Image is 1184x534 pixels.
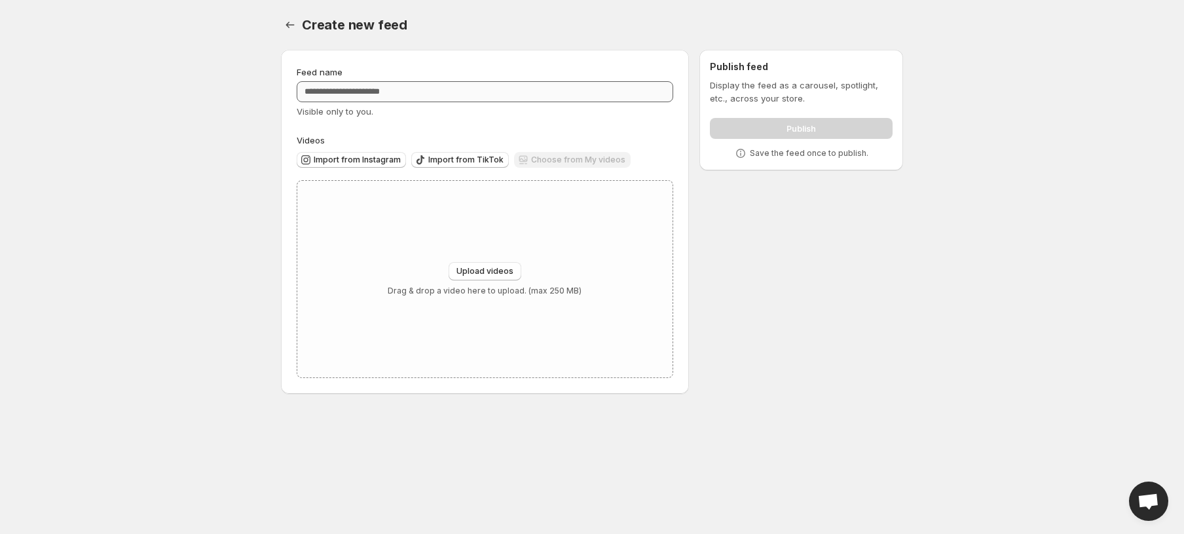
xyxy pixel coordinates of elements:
span: Upload videos [456,266,513,277]
p: Drag & drop a video here to upload. (max 250 MB) [388,286,582,296]
span: Import from Instagram [314,155,401,165]
span: Videos [297,135,325,145]
p: Save the feed once to publish. [750,148,868,159]
span: Create new feed [302,17,407,33]
span: Import from TikTok [428,155,504,165]
p: Display the feed as a carousel, spotlight, etc., across your store. [710,79,893,105]
button: Upload videos [449,262,521,280]
span: Feed name [297,67,342,77]
button: Import from TikTok [411,152,509,168]
button: Settings [281,16,299,34]
a: Open chat [1129,482,1168,521]
button: Import from Instagram [297,152,406,168]
h2: Publish feed [710,60,893,73]
span: Visible only to you. [297,106,373,117]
